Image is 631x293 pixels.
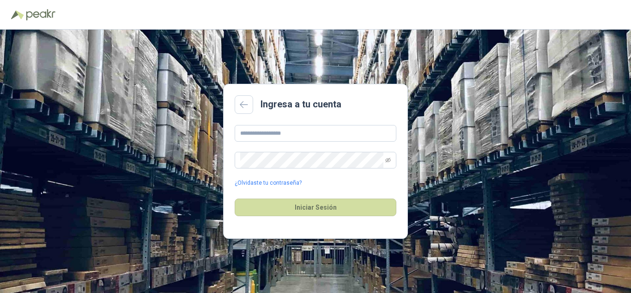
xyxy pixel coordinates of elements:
a: ¿Olvidaste tu contraseña? [235,179,302,187]
img: Logo [11,10,24,19]
span: eye-invisible [385,157,391,163]
button: Iniciar Sesión [235,199,396,216]
h2: Ingresa a tu cuenta [261,97,341,112]
img: Peakr [26,9,55,20]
